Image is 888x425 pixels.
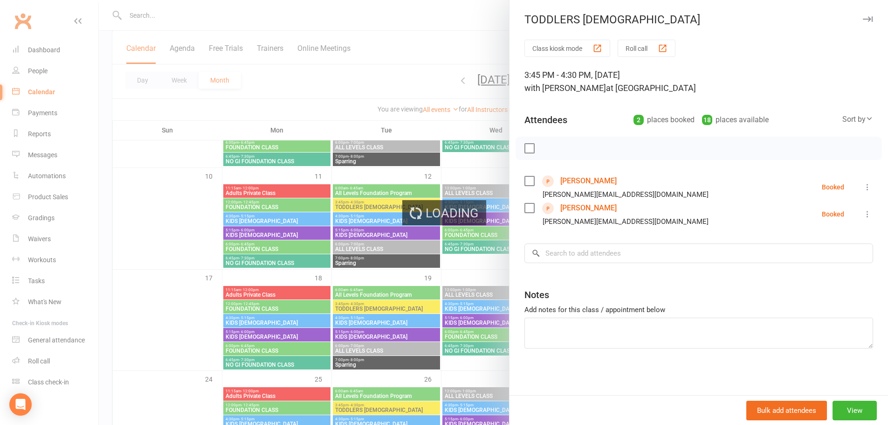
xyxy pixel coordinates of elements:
div: [PERSON_NAME][EMAIL_ADDRESS][DOMAIN_NAME] [543,188,709,201]
div: Booked [822,184,844,190]
div: Add notes for this class / appointment below [524,304,873,315]
span: with [PERSON_NAME] [524,83,606,93]
div: places booked [633,113,695,126]
div: [PERSON_NAME][EMAIL_ADDRESS][DOMAIN_NAME] [543,216,709,228]
a: [PERSON_NAME] [560,174,617,188]
div: 3:45 PM - 4:30 PM, [DATE] [524,69,873,95]
div: Booked [822,211,844,217]
div: TODDLERS [DEMOGRAPHIC_DATA] [509,13,888,26]
button: Class kiosk mode [524,40,610,57]
div: 18 [702,115,712,125]
div: 2 [633,115,644,125]
a: [PERSON_NAME] [560,201,617,216]
button: Roll call [618,40,675,57]
div: Open Intercom Messenger [9,393,32,416]
div: Notes [524,288,549,301]
div: places available [702,113,769,126]
div: Attendees [524,113,567,126]
button: View [833,401,877,420]
input: Search to add attendees [524,244,873,263]
button: Bulk add attendees [746,401,827,420]
div: Sort by [842,113,873,125]
span: at [GEOGRAPHIC_DATA] [606,83,696,93]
